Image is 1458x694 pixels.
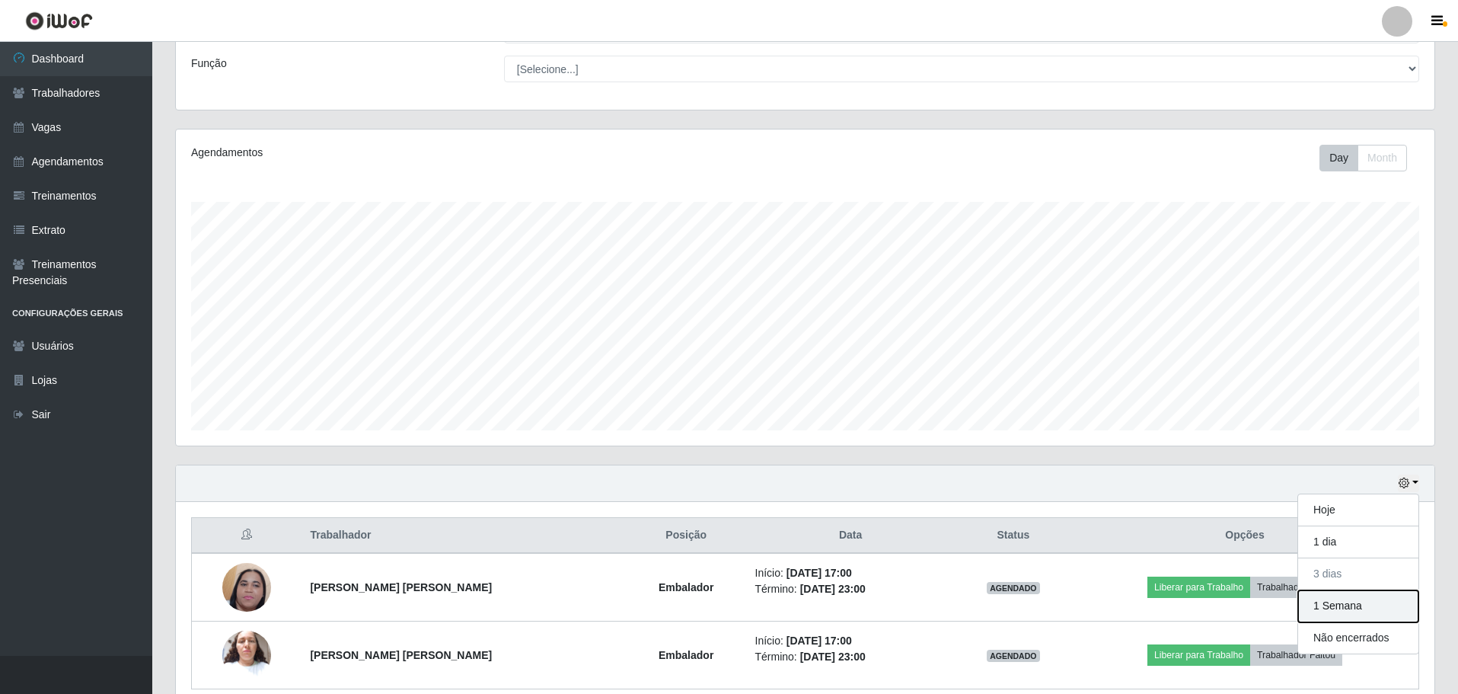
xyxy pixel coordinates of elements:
button: Day [1319,145,1358,171]
button: Liberar para Trabalho [1147,577,1250,598]
strong: [PERSON_NAME] [PERSON_NAME] [310,649,492,661]
img: 1739383182576.jpeg [222,533,271,641]
th: Data [746,518,956,554]
strong: Embalador [659,649,713,661]
button: 3 dias [1298,558,1418,590]
time: [DATE] 17:00 [786,635,852,647]
time: [DATE] 23:00 [800,583,866,595]
th: Status [956,518,1071,554]
button: Liberar para Trabalho [1147,644,1250,666]
button: Não encerrados [1298,622,1418,654]
strong: [PERSON_NAME] [PERSON_NAME] [310,581,492,593]
img: CoreUI Logo [25,11,93,30]
li: Término: [755,581,946,597]
button: Hoje [1298,494,1418,526]
button: Trabalhador Faltou [1250,577,1342,598]
div: Agendamentos [191,145,690,161]
strong: Embalador [659,581,713,593]
li: Início: [755,633,946,649]
img: 1750954658696.jpeg [222,622,271,687]
span: AGENDADO [987,650,1040,662]
button: 1 dia [1298,526,1418,558]
li: Início: [755,565,946,581]
label: Função [191,56,227,72]
th: Opções [1071,518,1419,554]
button: Month [1358,145,1407,171]
span: AGENDADO [987,582,1040,594]
button: 1 Semana [1298,590,1418,622]
div: Toolbar with button groups [1319,145,1419,171]
th: Posição [627,518,746,554]
time: [DATE] 17:00 [786,567,852,579]
li: Término: [755,649,946,665]
time: [DATE] 23:00 [800,651,866,663]
button: Trabalhador Faltou [1250,644,1342,666]
th: Trabalhador [301,518,626,554]
div: First group [1319,145,1407,171]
